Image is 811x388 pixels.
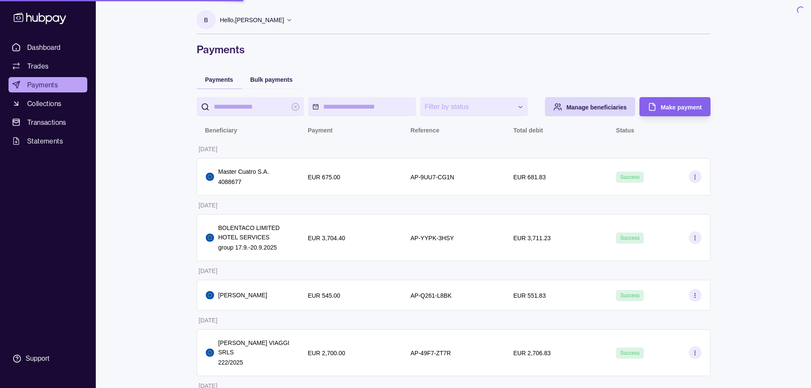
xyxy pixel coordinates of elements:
p: EUR 3,711.23 [513,235,551,241]
span: Bulk payments [250,76,293,83]
span: Dashboard [27,42,61,52]
span: Manage beneficiaries [566,104,627,111]
p: Total debit [513,127,543,134]
a: Payments [9,77,87,92]
p: [DATE] [199,202,218,209]
p: [PERSON_NAME] [218,290,267,300]
span: Success [620,350,639,356]
span: Payments [27,80,58,90]
a: Trades [9,58,87,74]
img: eu [206,172,214,181]
span: Trades [27,61,49,71]
p: [DATE] [199,267,218,274]
a: Statements [9,133,87,149]
p: group 17.9.-20.9.2025 [218,243,291,252]
button: Make payment [639,97,710,116]
p: EUR 545.00 [308,292,340,299]
p: Master Cuatro S.A. [218,167,269,176]
a: Collections [9,96,87,111]
p: Payment [308,127,332,134]
p: EUR 2,700.00 [308,350,345,356]
p: EUR 2,706.83 [513,350,551,356]
p: [PERSON_NAME] VIAGGI SRLS [218,338,291,357]
img: eu [206,291,214,299]
p: EUR 3,704.40 [308,235,345,241]
p: Status [616,127,634,134]
button: Manage beneficiaries [545,97,635,116]
span: Success [620,235,639,241]
span: Success [620,174,639,180]
h1: Payments [197,43,711,56]
p: AP-YYPK-3HSY [410,235,454,241]
p: [DATE] [199,317,218,324]
p: EUR 681.83 [513,174,546,181]
img: eu [206,233,214,242]
p: 4088677 [218,177,269,187]
p: BOLENTACO LIMITED HOTEL SERVICES [218,223,291,242]
p: [DATE] [199,146,218,152]
span: Success [620,293,639,299]
span: Statements [27,136,63,146]
span: Make payment [661,104,702,111]
a: Dashboard [9,40,87,55]
p: Hello, [PERSON_NAME] [220,15,284,25]
div: Support [26,354,49,363]
a: Transactions [9,115,87,130]
span: Transactions [27,117,66,127]
p: Reference [410,127,439,134]
span: Payments [205,76,233,83]
p: Beneficiary [205,127,237,134]
span: Collections [27,98,61,109]
p: AP-49F7-ZT7R [410,350,451,356]
p: EUR 675.00 [308,174,340,181]
input: search [214,97,287,116]
img: eu [206,348,214,357]
p: AP-Q261-L8BK [410,292,452,299]
a: Support [9,350,87,368]
p: 222/2025 [218,358,291,367]
p: AP-9UU7-CG1N [410,174,454,181]
p: EUR 551.83 [513,292,546,299]
p: B [204,15,208,25]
